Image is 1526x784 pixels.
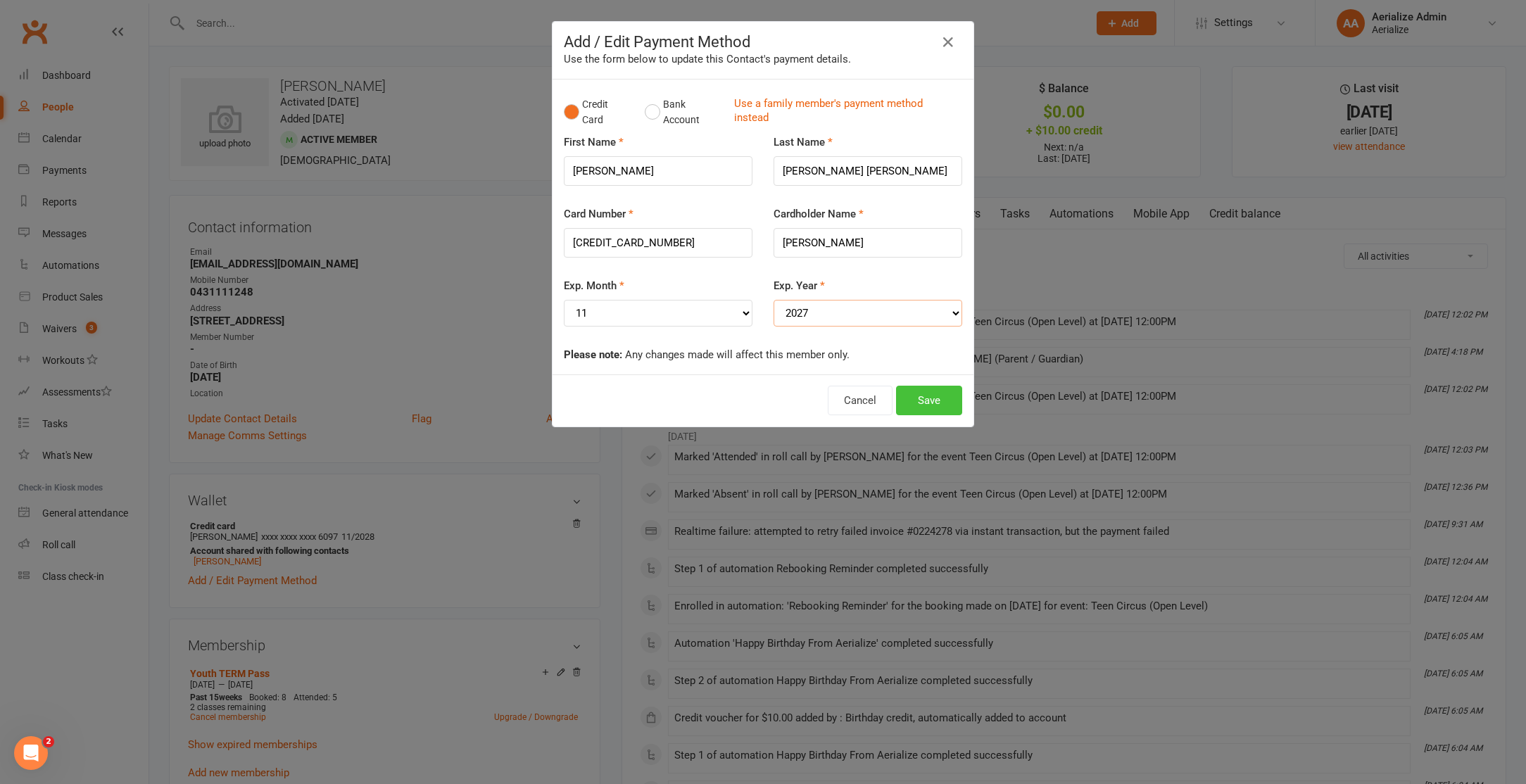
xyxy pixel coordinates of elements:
button: Save [896,386,962,415]
button: Bank Account [645,91,723,134]
label: Exp. Year [774,277,825,294]
strong: Please note: [564,348,622,361]
label: Card Number [564,206,633,222]
input: Name on card [774,228,962,258]
label: Last Name [774,134,833,151]
button: Close [937,31,959,53]
label: Exp. Month [564,277,624,294]
a: Use a family member's payment method instead [734,96,955,128]
label: First Name [564,134,624,151]
input: XXXX-XXXX-XXXX-XXXX [564,228,752,258]
span: Any changes made will affect this member only. [625,348,850,361]
button: Credit Card [564,91,630,134]
span: 2 [43,736,54,747]
label: Cardholder Name [774,206,864,222]
button: Cancel [828,386,893,415]
iframe: Intercom live chat [14,736,48,770]
div: Use the form below to update this Contact's payment details. [564,51,962,68]
h4: Add / Edit Payment Method [564,33,962,51]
